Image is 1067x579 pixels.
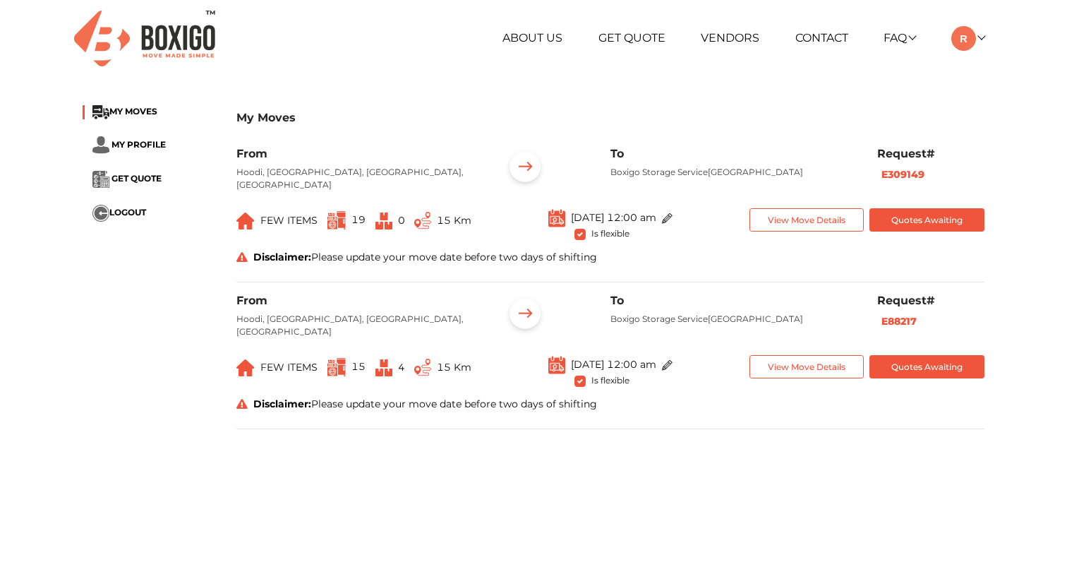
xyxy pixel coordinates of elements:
[662,360,673,371] img: ...
[877,147,984,160] h6: Request#
[503,294,547,338] img: ...
[610,313,856,326] p: Boxigo Storage Service[GEOGRAPHIC_DATA]
[881,315,917,328] b: E88217
[375,359,392,376] img: ...
[795,31,848,44] a: Contact
[92,173,162,184] a: ... GET QUOTE
[877,314,921,330] button: E88217
[503,147,547,191] img: ...
[571,211,656,224] span: [DATE] 12:00 am
[236,313,482,338] p: Hoodi, [GEOGRAPHIC_DATA], [GEOGRAPHIC_DATA], [GEOGRAPHIC_DATA]
[749,355,864,378] button: View Move Details
[351,361,366,374] span: 15
[327,211,346,229] img: ...
[610,294,856,307] h6: To
[869,355,984,378] button: Quotes Awaiting
[548,208,565,227] img: ...
[591,373,629,386] span: Is flexible
[109,106,157,117] span: MY MOVES
[260,214,318,227] span: FEW ITEMS
[236,213,255,229] img: ...
[869,208,984,232] button: Quotes Awaiting
[548,355,565,374] img: ...
[662,213,673,224] img: ...
[253,398,311,410] strong: Disclaimer:
[253,251,311,263] strong: Disclaimer:
[749,208,864,232] button: View Move Details
[92,171,109,188] img: ...
[109,207,146,217] span: LOGOUT
[351,213,366,226] span: 19
[236,166,482,191] p: Hoodi, [GEOGRAPHIC_DATA], [GEOGRAPHIC_DATA], [GEOGRAPHIC_DATA]
[884,31,915,44] a: FAQ
[375,213,392,229] img: ...
[437,361,471,374] span: 15 Km
[236,111,984,124] h3: My Moves
[92,136,109,154] img: ...
[236,294,482,307] h6: From
[877,167,929,183] button: E309149
[571,358,656,371] span: [DATE] 12:00 am
[437,214,471,227] span: 15 Km
[327,358,346,376] img: ...
[502,31,562,44] a: About Us
[74,11,215,66] img: Boxigo
[398,361,405,374] span: 4
[92,205,146,222] button: ...LOGOUT
[111,139,166,150] span: MY PROFILE
[92,139,166,150] a: ... MY PROFILE
[92,105,109,119] img: ...
[414,359,431,376] img: ...
[414,212,431,229] img: ...
[226,397,995,412] div: Please update your move date before two days of shifting
[260,361,318,374] span: FEW ITEMS
[598,31,665,44] a: Get Quote
[226,250,995,265] div: Please update your move date before two days of shifting
[610,166,856,179] p: Boxigo Storage Service[GEOGRAPHIC_DATA]
[881,168,924,181] b: E309149
[92,205,109,222] img: ...
[877,294,984,307] h6: Request#
[591,226,629,239] span: Is flexible
[236,359,255,376] img: ...
[701,31,759,44] a: Vendors
[236,147,482,160] h6: From
[398,214,405,227] span: 0
[111,173,162,184] span: GET QUOTE
[92,106,157,117] a: ...MY MOVES
[610,147,856,160] h6: To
